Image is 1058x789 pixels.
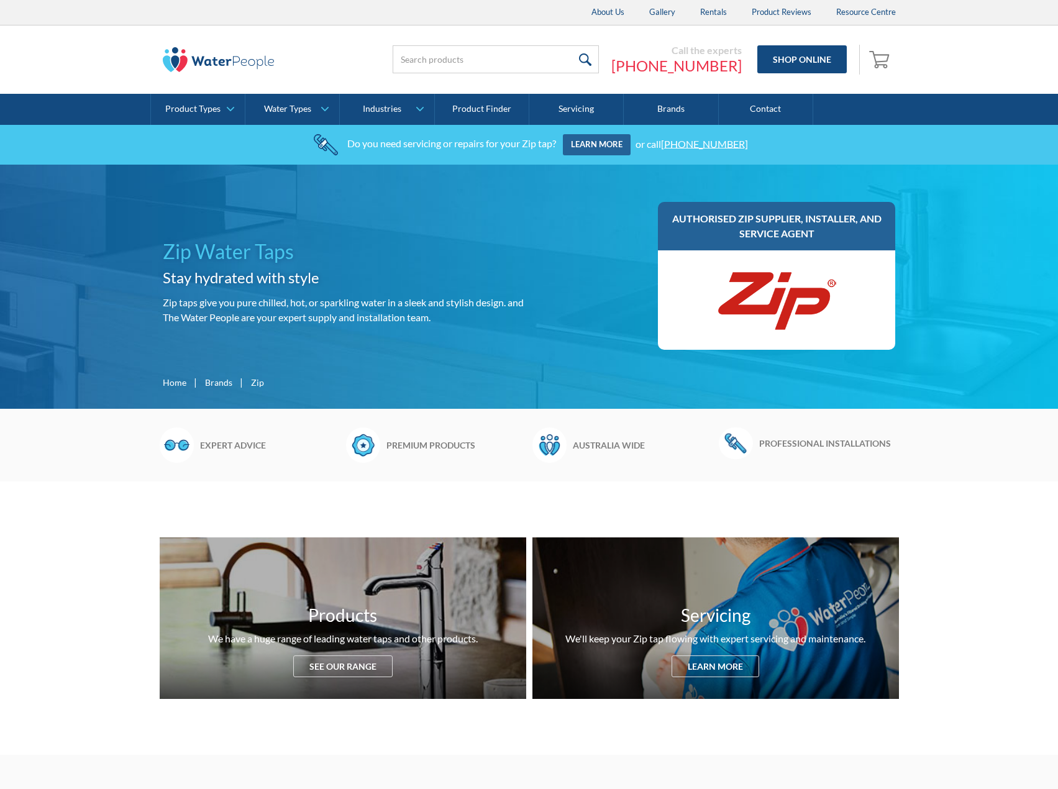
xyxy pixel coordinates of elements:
div: or call [636,137,748,149]
div: | [193,375,199,390]
h1: Zip Water Taps [163,237,524,267]
h6: Australia wide [573,439,713,452]
a: Home [163,376,186,389]
a: Water Types [245,94,339,125]
div: See our range [293,655,393,677]
h3: Products [308,602,377,628]
a: ProductsWe have a huge range of leading water taps and other products.See our range [160,537,526,699]
h3: Authorised Zip supplier, installer, and service agent [670,211,883,241]
h6: Professional installations [759,437,899,450]
img: Zip [714,263,839,337]
a: Shop Online [757,45,847,73]
div: Product Types [165,104,221,114]
img: shopping cart [869,49,893,69]
img: The Water People [163,47,275,72]
a: [PHONE_NUMBER] [661,137,748,149]
a: Product Finder [435,94,529,125]
div: Industries [363,104,401,114]
div: Water Types [264,104,311,114]
img: Badge [346,427,380,462]
h6: Expert advice [200,439,340,452]
div: We'll keep your Zip tap flowing with expert servicing and maintenance. [565,631,865,646]
div: Zip [251,376,264,389]
a: Industries [340,94,434,125]
a: ServicingWe'll keep your Zip tap flowing with expert servicing and maintenance.Learn more [532,537,899,699]
div: Learn more [672,655,759,677]
p: Zip taps give you pure chilled, hot, or sparkling water in a sleek and stylish design. and The Wa... [163,295,524,325]
a: Learn more [563,134,631,155]
img: Wrench [719,427,753,458]
h2: Stay hydrated with style [163,267,524,289]
div: | [239,375,245,390]
h3: Servicing [681,602,750,628]
a: Open empty cart [866,45,896,75]
a: Product Types [151,94,245,125]
div: We have a huge range of leading water taps and other products. [208,631,478,646]
a: Contact [719,94,813,125]
h6: Premium products [386,439,526,452]
a: Brands [624,94,718,125]
input: Search products [393,45,599,73]
img: Glasses [160,427,194,462]
a: Servicing [529,94,624,125]
img: Waterpeople Symbol [532,427,567,462]
div: Do you need servicing or repairs for your Zip tap? [347,137,556,149]
a: Brands [205,376,232,389]
div: Call the experts [611,44,742,57]
a: [PHONE_NUMBER] [611,57,742,75]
